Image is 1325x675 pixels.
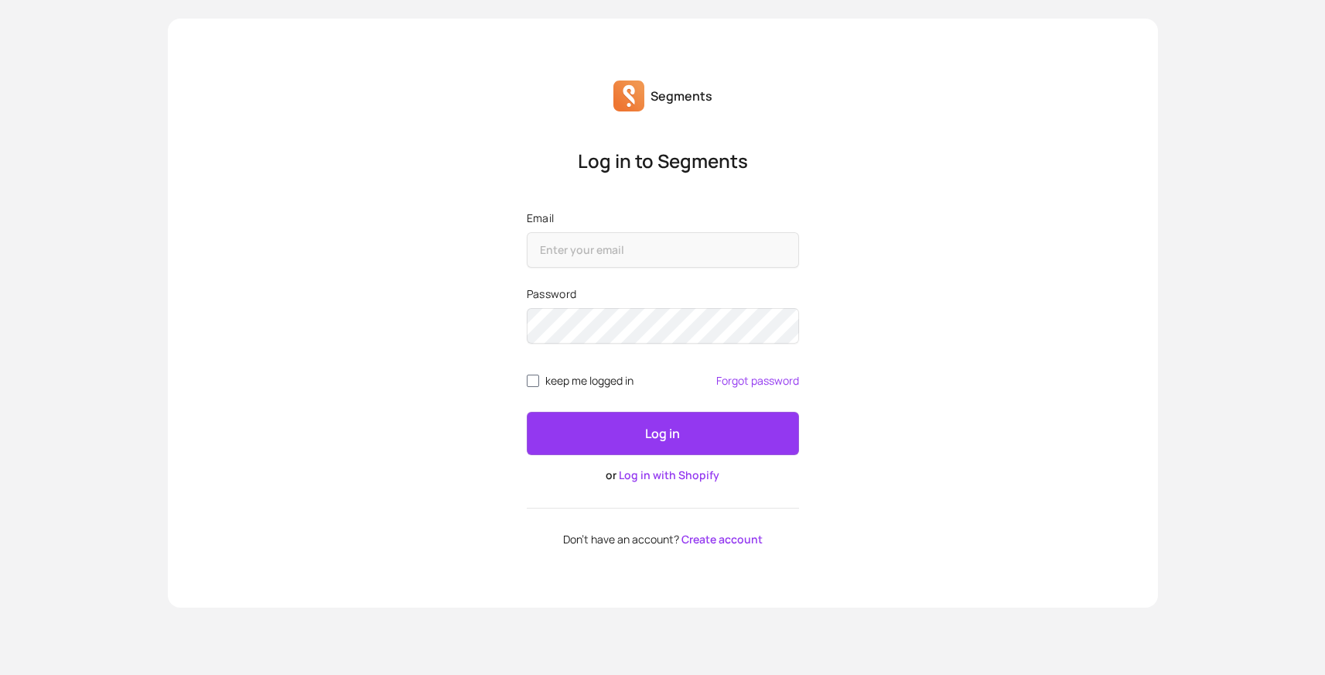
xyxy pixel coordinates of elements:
[527,412,799,455] button: Log in
[681,532,763,547] a: Create account
[527,286,799,302] label: Password
[527,211,799,226] label: Email
[527,533,799,546] p: Don't have an account?
[527,468,799,483] p: or
[527,308,799,344] input: Password
[716,375,799,387] a: Forgot password
[527,375,539,387] input: remember me
[527,149,799,173] p: Log in to Segments
[645,424,680,443] p: Log in
[651,87,712,105] p: Segments
[545,375,633,387] span: keep me logged in
[527,232,799,268] input: Email
[619,468,719,482] a: Log in with Shopify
